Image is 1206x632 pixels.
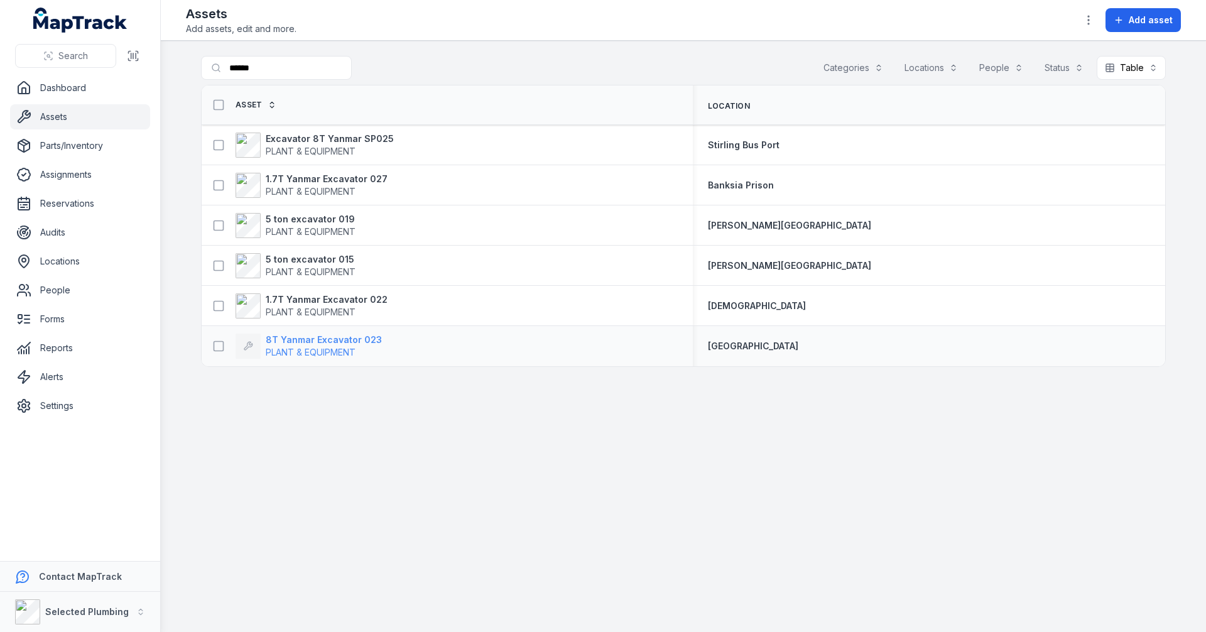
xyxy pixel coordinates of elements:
[10,307,150,332] a: Forms
[266,334,382,346] strong: 8T Yanmar Excavator 023
[186,23,296,35] span: Add assets, edit and more.
[236,133,394,158] a: Excavator 8T Yanmar SP025PLANT & EQUIPMENT
[708,300,806,312] a: [DEMOGRAPHIC_DATA]
[266,266,356,277] span: PLANT & EQUIPMENT
[266,173,388,185] strong: 1.7T Yanmar Excavator 027
[266,213,356,226] strong: 5 ton excavator 019
[10,249,150,274] a: Locations
[708,259,871,272] a: [PERSON_NAME][GEOGRAPHIC_DATA]
[236,334,382,359] a: 8T Yanmar Excavator 023PLANT & EQUIPMENT
[708,260,871,271] span: [PERSON_NAME][GEOGRAPHIC_DATA]
[708,101,750,111] span: Location
[266,253,356,266] strong: 5 ton excavator 015
[708,300,806,311] span: [DEMOGRAPHIC_DATA]
[815,56,891,80] button: Categories
[708,219,871,232] a: [PERSON_NAME][GEOGRAPHIC_DATA]
[236,100,263,110] span: Asset
[266,347,356,357] span: PLANT & EQUIPMENT
[266,186,356,197] span: PLANT & EQUIPMENT
[10,75,150,101] a: Dashboard
[10,133,150,158] a: Parts/Inventory
[10,364,150,390] a: Alerts
[236,173,388,198] a: 1.7T Yanmar Excavator 027PLANT & EQUIPMENT
[1097,56,1166,80] button: Table
[10,335,150,361] a: Reports
[10,220,150,245] a: Audits
[266,307,356,317] span: PLANT & EQUIPMENT
[15,44,116,68] button: Search
[266,146,356,156] span: PLANT & EQUIPMENT
[708,220,871,231] span: [PERSON_NAME][GEOGRAPHIC_DATA]
[708,340,798,352] a: [GEOGRAPHIC_DATA]
[896,56,966,80] button: Locations
[45,606,129,617] strong: Selected Plumbing
[708,341,798,351] span: [GEOGRAPHIC_DATA]
[708,139,780,150] span: Stirling Bus Port
[10,104,150,129] a: Assets
[39,571,122,582] strong: Contact MapTrack
[266,133,394,145] strong: Excavator 8T Yanmar SP025
[236,100,276,110] a: Asset
[10,278,150,303] a: People
[236,213,356,238] a: 5 ton excavator 019PLANT & EQUIPMENT
[10,393,150,418] a: Settings
[266,226,356,237] span: PLANT & EQUIPMENT
[1105,8,1181,32] button: Add asset
[266,293,388,306] strong: 1.7T Yanmar Excavator 022
[236,253,356,278] a: 5 ton excavator 015PLANT & EQUIPMENT
[971,56,1031,80] button: People
[236,293,388,319] a: 1.7T Yanmar Excavator 022PLANT & EQUIPMENT
[708,179,774,192] a: Banksia Prison
[708,139,780,151] a: Stirling Bus Port
[10,191,150,216] a: Reservations
[58,50,88,62] span: Search
[186,5,296,23] h2: Assets
[1036,56,1092,80] button: Status
[708,180,774,190] span: Banksia Prison
[1129,14,1173,26] span: Add asset
[10,162,150,187] a: Assignments
[33,8,128,33] a: MapTrack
